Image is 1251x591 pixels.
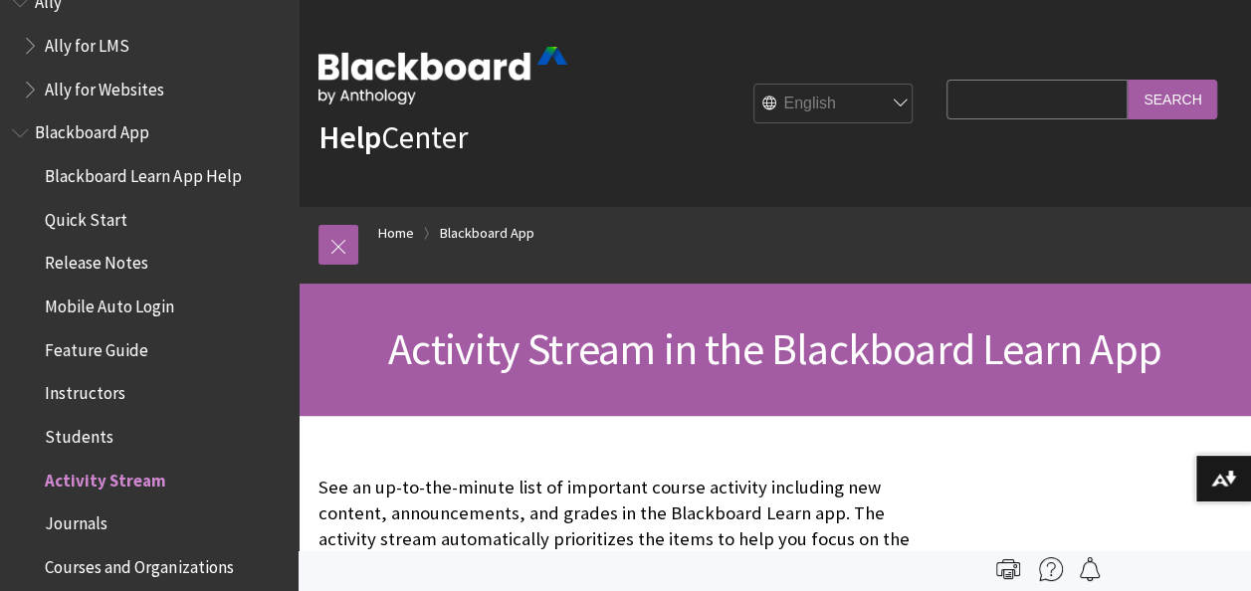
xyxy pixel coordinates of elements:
img: Print [996,557,1020,581]
span: Feature Guide [45,333,148,360]
span: Students [45,420,113,447]
span: Blackboard App [35,116,149,143]
img: Blackboard by Anthology [318,47,567,104]
span: Ally for LMS [45,29,129,56]
a: Home [378,221,414,246]
img: More help [1039,557,1063,581]
span: Mobile Auto Login [45,290,174,316]
select: Site Language Selector [754,85,914,124]
span: Activity Stream [45,464,166,491]
span: Quick Start [45,203,127,230]
span: Release Notes [45,247,148,274]
input: Search [1128,80,1217,118]
a: HelpCenter [318,117,468,157]
span: Instructors [45,377,125,404]
strong: Help [318,117,381,157]
img: Follow this page [1078,557,1102,581]
a: Blackboard App [440,221,534,246]
span: Activity Stream in the Blackboard Learn App [388,321,1161,376]
span: Courses and Organizations [45,550,233,577]
span: Journals [45,507,107,534]
span: Blackboard Learn App Help [45,159,241,186]
span: Ally for Websites [45,73,164,99]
